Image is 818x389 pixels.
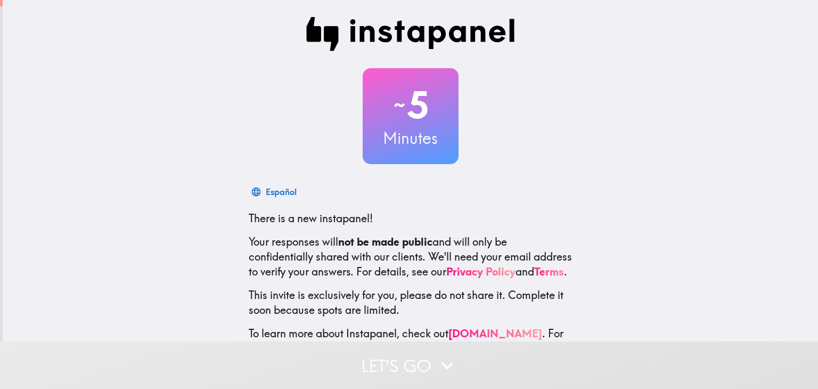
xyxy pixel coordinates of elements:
[534,265,564,278] a: Terms
[249,326,572,371] p: To learn more about Instapanel, check out . For questions or help, email us at .
[266,184,297,199] div: Español
[363,127,459,149] h3: Minutes
[249,212,373,225] span: There is a new instapanel!
[446,265,516,278] a: Privacy Policy
[306,17,515,51] img: Instapanel
[363,83,459,127] h2: 5
[249,234,572,279] p: Your responses will and will only be confidentially shared with our clients. We'll need your emai...
[249,181,301,202] button: Español
[249,288,572,318] p: This invite is exclusively for you, please do not share it. Complete it soon because spots are li...
[338,235,432,248] b: not be made public
[448,327,542,340] a: [DOMAIN_NAME]
[392,89,407,121] span: ~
